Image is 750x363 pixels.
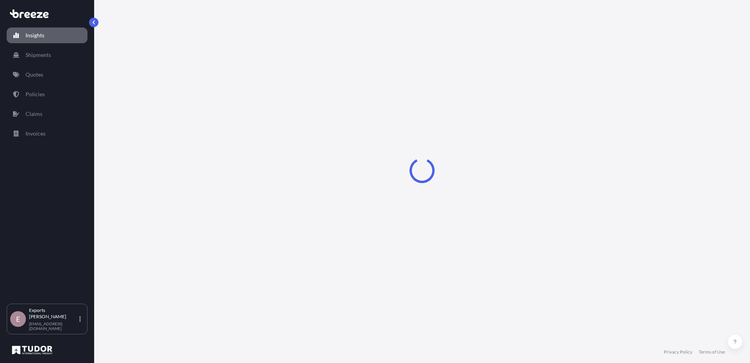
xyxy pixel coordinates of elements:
p: Insights [25,31,44,39]
a: Insights [7,27,87,43]
p: [EMAIL_ADDRESS][DOMAIN_NAME] [29,321,78,331]
p: Shipments [25,51,51,59]
a: Shipments [7,47,87,63]
span: E [16,315,20,323]
p: Policies [25,90,45,98]
a: Terms of Use [699,349,725,355]
p: Claims [25,110,42,118]
a: Claims [7,106,87,122]
p: Exports [PERSON_NAME] [29,307,78,320]
a: Policies [7,86,87,102]
a: Invoices [7,126,87,141]
p: Quotes [25,71,43,79]
a: Quotes [7,67,87,82]
img: organization-logo [10,344,55,356]
a: Privacy Policy [664,349,692,355]
p: Invoices [25,130,46,137]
